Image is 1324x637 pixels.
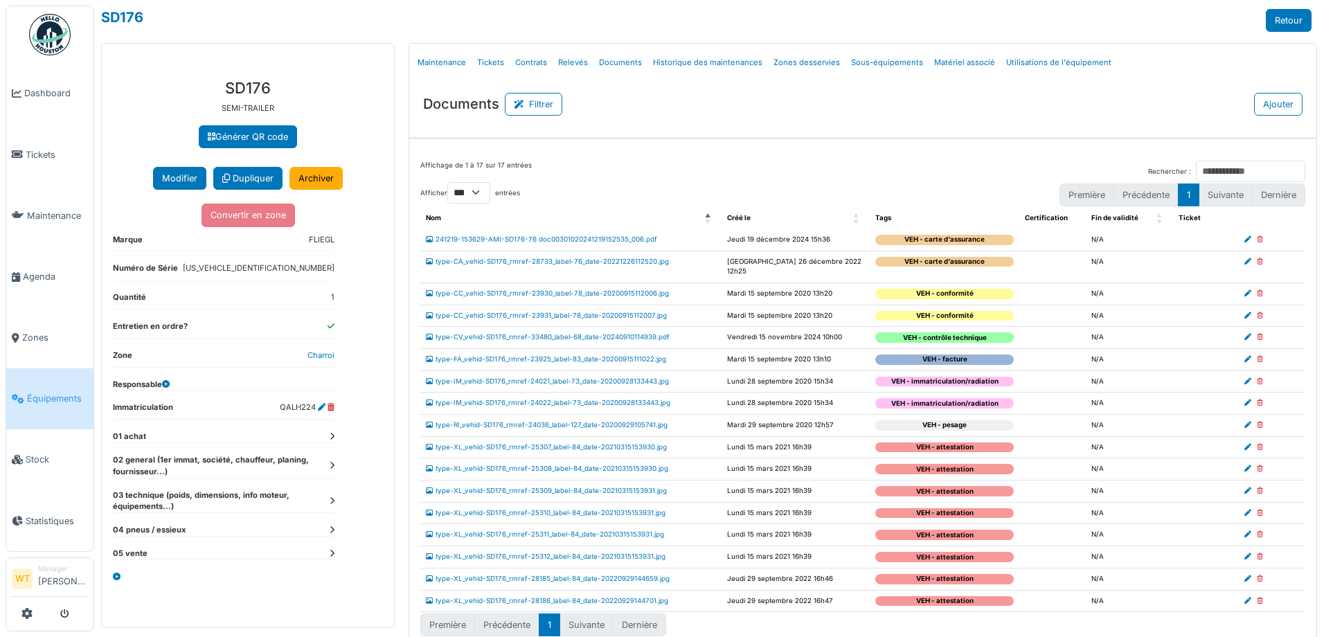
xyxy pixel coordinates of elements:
a: type-RI_vehid-SD176_rmref-24036_label-127_date-20200929105741.jpg [426,421,668,429]
td: N/A [1086,481,1173,503]
div: VEH - attestation [875,464,1014,474]
td: N/A [1086,327,1173,349]
p: SEMI-TRAILER [113,102,383,114]
a: Équipements [6,368,93,429]
dd: FLIEGL [309,234,334,246]
div: VEH - attestation [875,530,1014,540]
td: N/A [1086,415,1173,437]
div: VEH - attestation [875,486,1014,496]
span: Dashboard [24,87,88,100]
a: Dupliquer [213,167,283,190]
nav: pagination [420,613,666,636]
td: N/A [1086,568,1173,590]
a: Zones desservies [768,46,846,79]
span: Créé le: Activate to sort [853,208,861,229]
td: Lundi 15 mars 2021 16h39 [722,502,870,524]
div: VEH - attestation [875,508,1014,519]
div: VEH - contrôle technique [875,332,1014,343]
a: type-CV_vehid-SD176_rmref-33480_label-68_date-20240910114939.pdf [426,333,670,341]
div: Affichage de 1 à 17 sur 17 entrées [420,161,532,182]
a: type-FA_vehid-SD176_rmref-23925_label-83_date-20200915111022.jpg [426,355,666,363]
td: N/A [1086,370,1173,393]
div: VEH - conformité [875,311,1014,321]
a: Tickets [6,124,93,185]
span: Stock [26,453,88,466]
a: Archiver [289,167,343,190]
a: Historique des maintenances [647,46,768,79]
td: Vendredi 15 novembre 2024 10h00 [722,327,870,349]
span: Ticket [1179,214,1201,222]
div: VEH - immatriculation/radiation [875,398,1014,409]
label: Afficher entrées [420,182,520,204]
a: type-CC_vehid-SD176_rmref-23931_label-78_date-20200915112007.jpg [426,312,667,319]
button: Ajouter [1254,93,1303,116]
a: Zones [6,307,93,368]
a: type-XL_vehid-SD176_rmref-25311_label-84_date-20210315153931.jpg [426,530,664,538]
td: N/A [1086,305,1173,327]
td: [GEOGRAPHIC_DATA] 26 décembre 2022 12h25 [722,251,870,282]
td: Jeudi 29 septembre 2022 16h47 [722,590,870,612]
a: Charroi [307,350,334,360]
a: type-IM_vehid-SD176_rmref-24022_label-73_date-20200928133443.jpg [426,399,670,406]
a: type-CC_vehid-SD176_rmref-23930_label-78_date-20200915112006.jpg [426,289,669,297]
a: Contrats [510,46,553,79]
a: Générer QR code [199,125,297,148]
h3: SD176 [113,79,383,97]
dt: Marque [113,234,143,251]
span: Certification [1025,214,1068,222]
a: Relevés [553,46,593,79]
td: N/A [1086,393,1173,415]
td: Lundi 28 septembre 2020 15h34 [722,393,870,415]
td: Lundi 15 mars 2021 16h39 [722,481,870,503]
a: Maintenance [412,46,472,79]
a: Stock [6,429,93,490]
td: N/A [1086,229,1173,251]
a: type-XL_vehid-SD176_rmref-25310_label-84_date-20210315153931.jpg [426,509,665,517]
a: type-XL_vehid-SD176_rmref-25308_label-84_date-20210315153930.jpg [426,465,668,472]
dt: 01 achat [113,431,334,442]
dd: [US_VEHICLE_IDENTIFICATION_NUMBER] [183,262,334,274]
dt: 05 vente [113,548,334,559]
a: Agenda [6,246,93,307]
div: VEH - attestation [875,574,1014,584]
span: Fin de validité [1091,214,1138,222]
td: N/A [1086,458,1173,481]
td: N/A [1086,251,1173,282]
span: Zones [22,331,88,344]
td: Jeudi 19 décembre 2024 15h36 [722,229,870,251]
a: Documents [593,46,647,79]
td: N/A [1086,502,1173,524]
td: N/A [1086,546,1173,568]
a: Utilisations de l'équipement [1001,46,1117,79]
dt: 04 pneus / essieux [113,524,334,536]
div: VEH - carte d'assurance [875,235,1014,245]
span: Nom [426,214,441,222]
div: VEH - attestation [875,596,1014,607]
label: Rechercher : [1148,167,1191,177]
td: Lundi 15 mars 2021 16h39 [722,524,870,546]
a: type-CA_vehid-SD176_rmref-28733_label-76_date-20221226112520.jpg [426,258,669,265]
td: N/A [1086,436,1173,458]
a: type-IM_vehid-SD176_rmref-24021_label-73_date-20200928133443.jpg [426,377,669,385]
span: Agenda [23,270,88,283]
div: VEH - carte d'assurance [875,257,1014,267]
dd: QALH224 [280,402,334,413]
span: Maintenance [27,209,88,222]
span: Créé le [727,214,751,222]
dd: 1 [331,291,334,303]
dt: 02 general (1er immat, société, chauffeur, planing, fournisseur...) [113,454,334,478]
span: Tickets [26,148,88,161]
dt: Immatriculation [113,402,173,419]
td: N/A [1086,282,1173,305]
button: 1 [539,613,560,636]
a: WT Manager[PERSON_NAME] [12,564,88,597]
div: VEH - attestation [875,442,1014,453]
a: 241219-153629-AMI-SD176-76 doc00301020241219152535_006.pdf [426,235,657,243]
dt: Numéro de Série [113,262,178,280]
button: Filtrer [505,93,562,116]
button: Modifier [153,167,206,190]
span: Nom: Activate to invert sorting [705,208,713,229]
a: Tickets [472,46,510,79]
a: Statistiques [6,490,93,551]
span: Tags [875,214,891,222]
